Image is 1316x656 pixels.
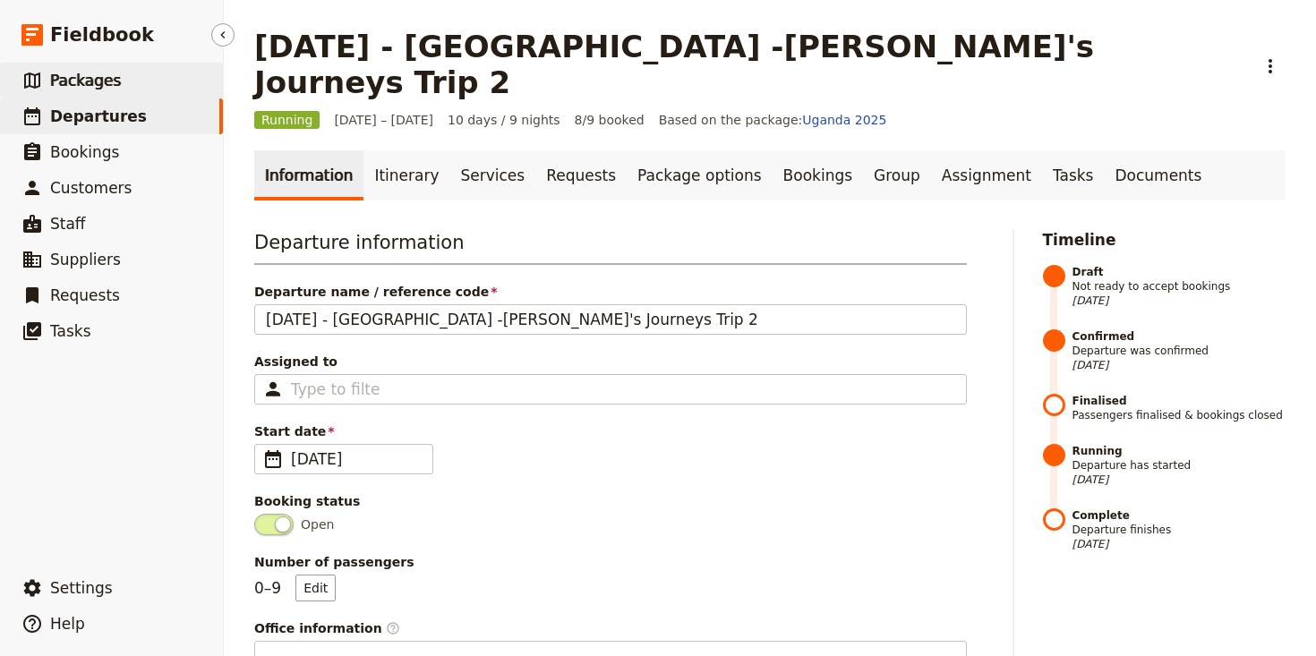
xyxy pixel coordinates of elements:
span: Help [50,615,85,633]
span: Assigned to [254,353,967,371]
span: Not ready to accept bookings [1072,265,1286,308]
span: [DATE] [291,448,422,470]
a: Package options [627,150,772,200]
span: Based on the package: [659,111,887,129]
input: Assigned to [291,379,380,400]
span: Bookings [50,143,119,161]
span: Departure finishes [1072,508,1286,551]
a: Tasks [1042,150,1105,200]
a: Services [450,150,536,200]
span: Staff [50,215,86,233]
span: [DATE] – [DATE] [334,111,433,129]
span: Fieldbook [50,21,154,48]
span: Requests [50,286,120,304]
span: Office information [254,619,967,637]
h3: Departure information [254,229,967,265]
button: Actions [1255,51,1286,81]
span: 10 days / 9 nights [448,111,560,129]
a: Requests [535,150,627,200]
p: 0 – 9 [254,575,336,601]
span: Departure was confirmed [1072,329,1286,372]
button: Number of passengers0–9 [295,575,336,601]
span: [DATE] [1072,294,1286,308]
span: Departure name / reference code [254,283,967,301]
strong: Confirmed [1072,329,1286,344]
a: Assignment [931,150,1042,200]
button: Hide menu [211,23,235,47]
span: Start date [254,422,967,440]
a: Information [254,150,363,200]
div: Booking status [254,492,967,510]
span: [DATE] [1072,358,1286,372]
span: Running [254,111,320,129]
span: Customers [50,179,132,197]
a: Uganda 2025 [802,113,886,127]
strong: Running [1072,444,1286,458]
span: Number of passengers [254,553,967,571]
span: [DATE] [1072,537,1286,551]
a: Documents [1104,150,1212,200]
span: Tasks [50,322,91,340]
span: Settings [50,579,113,597]
span: 8/9 booked [575,111,645,129]
span: ​ [386,621,400,635]
span: [DATE] [1072,473,1286,487]
strong: Draft [1072,265,1286,279]
h1: [DATE] - [GEOGRAPHIC_DATA] -[PERSON_NAME]'s Journeys Trip 2 [254,29,1244,100]
span: Open [301,515,334,533]
span: Suppliers [50,251,121,268]
span: Departure has started [1072,444,1286,487]
input: Departure name / reference code [254,304,967,335]
strong: Complete [1072,508,1286,523]
a: Group [863,150,931,200]
span: Departures [50,107,147,125]
a: Bookings [773,150,863,200]
span: Passengers finalised & bookings closed [1072,394,1286,422]
strong: Finalised [1072,394,1286,408]
span: Packages [50,72,121,89]
h2: Timeline [1043,229,1286,251]
a: Itinerary [363,150,449,200]
span: ​ [262,448,284,470]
